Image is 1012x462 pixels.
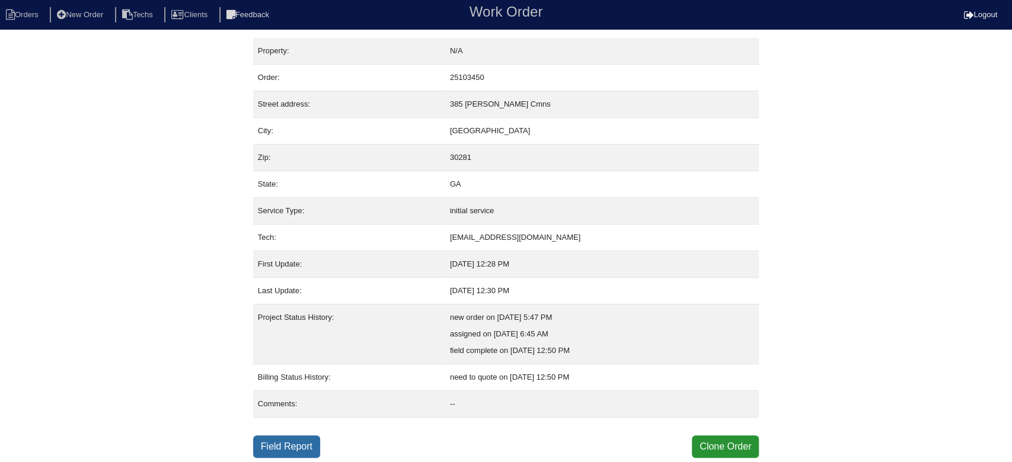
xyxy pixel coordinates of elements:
td: N/A [445,38,759,65]
button: Clone Order [692,435,759,458]
td: Street address: [253,91,445,118]
a: Techs [115,10,162,19]
td: [GEOGRAPHIC_DATA] [445,118,759,145]
td: GA [445,171,759,198]
div: need to quote on [DATE] 12:50 PM [450,369,755,386]
div: field complete on [DATE] 12:50 PM [450,342,755,359]
li: New Order [50,7,113,23]
li: Clients [164,7,217,23]
td: Last Update: [253,278,445,304]
td: First Update: [253,251,445,278]
td: [DATE] 12:30 PM [445,278,759,304]
td: [DATE] 12:28 PM [445,251,759,278]
td: initial service [445,198,759,224]
td: -- [445,391,759,418]
td: 385 [PERSON_NAME] Cmns [445,91,759,118]
td: Property: [253,38,445,65]
td: Order: [253,65,445,91]
td: State: [253,171,445,198]
td: Tech: [253,224,445,251]
li: Feedback [219,7,279,23]
td: City: [253,118,445,145]
a: Field Report [253,435,320,458]
td: Project Status History: [253,304,445,364]
div: assigned on [DATE] 6:45 AM [450,326,755,342]
a: Clients [164,10,217,19]
div: new order on [DATE] 5:47 PM [450,309,755,326]
a: New Order [50,10,113,19]
td: Billing Status History: [253,364,445,391]
td: Comments: [253,391,445,418]
td: 25103450 [445,65,759,91]
td: Zip: [253,145,445,171]
td: Service Type: [253,198,445,224]
td: [EMAIL_ADDRESS][DOMAIN_NAME] [445,224,759,251]
li: Techs [115,7,162,23]
td: 30281 [445,145,759,171]
a: Logout [963,10,997,19]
